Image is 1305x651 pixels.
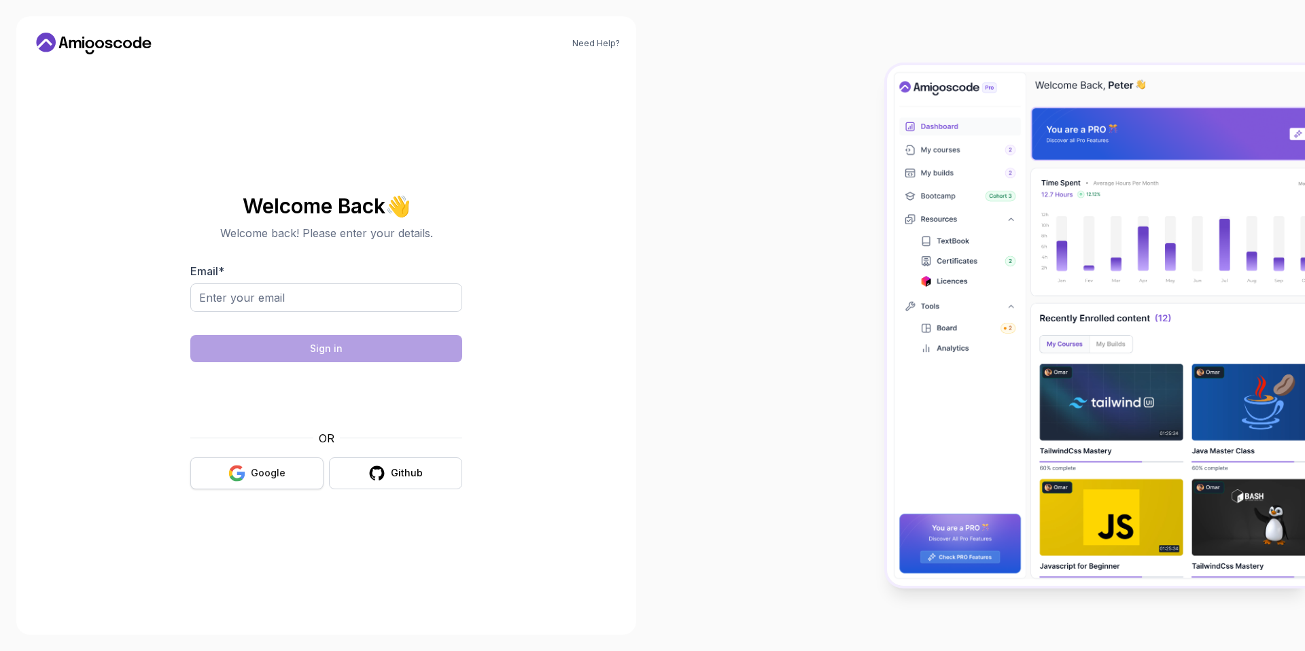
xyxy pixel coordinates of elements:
[391,466,423,480] div: Github
[33,33,155,54] a: Home link
[224,370,429,422] iframe: Widget containing checkbox for hCaptcha security challenge
[572,38,620,49] a: Need Help?
[251,466,285,480] div: Google
[190,264,224,278] label: Email *
[190,457,324,489] button: Google
[190,283,462,312] input: Enter your email
[887,65,1305,586] img: Amigoscode Dashboard
[190,225,462,241] p: Welcome back! Please enter your details.
[329,457,462,489] button: Github
[190,195,462,217] h2: Welcome Back
[384,193,412,218] span: 👋
[319,430,334,446] p: OR
[190,335,462,362] button: Sign in
[310,342,343,355] div: Sign in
